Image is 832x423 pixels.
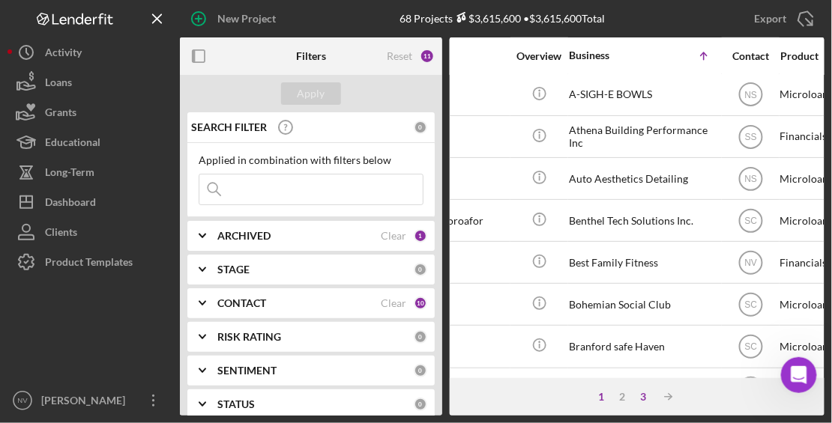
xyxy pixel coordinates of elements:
[7,67,172,97] button: Loans
[569,159,719,198] div: Auto Aesthetics Detailing
[217,398,255,410] b: STATUS
[591,391,612,403] div: 1
[755,4,787,34] div: Export
[7,127,172,157] button: Educational
[781,357,817,393] iframe: Intercom live chat
[569,75,719,115] div: A-SIGH-E BOWLS
[7,187,172,217] button: Dashboard
[37,386,135,419] div: [PERSON_NAME]
[45,97,76,131] div: Grants
[633,391,654,403] div: 3
[744,342,757,353] text: SC
[199,154,423,166] div: Applied in combination with filters below
[7,386,172,416] button: NV[PERSON_NAME]
[217,4,276,34] div: New Project
[744,299,757,310] text: SC
[414,296,427,310] div: 10
[217,264,250,276] b: STAGE
[414,398,427,411] div: 0
[744,90,757,100] text: NS
[281,82,341,105] button: Apply
[420,49,435,64] div: 11
[569,326,719,366] div: Branford safe Haven
[7,97,172,127] button: Grants
[414,364,427,377] div: 0
[569,284,719,324] div: Bohemian Social Club
[180,4,291,34] button: New Project
[381,297,406,309] div: Clear
[217,230,271,242] b: ARCHIVED
[414,263,427,276] div: 0
[217,297,266,309] b: CONTACT
[569,243,719,282] div: Best Family Fitness
[45,67,72,101] div: Loans
[298,82,325,105] div: Apply
[569,369,719,409] div: Brightstar Fence LLC
[17,397,28,405] text: NV
[414,229,427,243] div: 1
[414,330,427,344] div: 0
[453,12,521,25] div: $3,615,600
[191,121,267,133] b: SEARCH FILTER
[612,391,633,403] div: 2
[7,247,172,277] button: Product Templates
[569,49,644,61] div: Business
[744,174,757,184] text: NS
[569,201,719,240] div: Benthel Tech Solutions Inc.
[387,50,412,62] div: Reset
[414,121,427,134] div: 0
[723,50,779,62] div: Contact
[744,132,756,142] text: SS
[217,365,277,377] b: SENTIMENT
[45,157,94,191] div: Long-Term
[296,50,326,62] b: Filters
[45,127,100,161] div: Educational
[381,230,406,242] div: Clear
[744,258,757,268] text: NV
[45,247,133,281] div: Product Templates
[45,217,77,251] div: Clients
[740,4,825,34] button: Export
[45,187,96,221] div: Dashboard
[45,37,82,71] div: Activity
[744,216,757,226] text: SC
[7,157,172,187] button: Long-Term
[7,37,172,67] button: Activity
[569,117,719,156] div: Athena Building Performance Inc
[511,50,567,62] div: Overview
[217,331,281,343] b: RISK RATING
[7,217,172,247] button: Clients
[400,12,605,25] div: 68 Projects • $3,615,600 Total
